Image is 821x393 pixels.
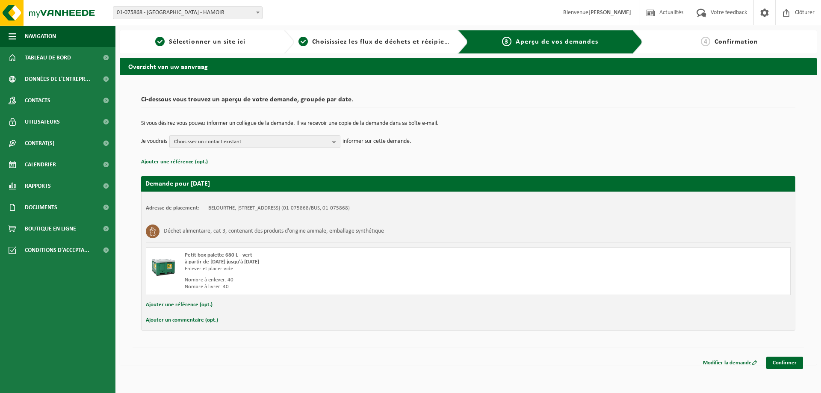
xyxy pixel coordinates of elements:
span: 2 [298,37,308,46]
a: Confirmer [766,357,803,369]
span: Aperçu de vos demandes [516,38,598,45]
strong: Adresse de placement: [146,205,200,211]
button: Choisissez un contact existant [169,135,340,148]
button: Ajouter une référence (opt.) [141,157,208,168]
button: Ajouter une référence (opt.) [146,299,213,310]
img: PB-LB-0680-HPE-GN-01.png [151,252,176,278]
div: Nombre à livrer: 40 [185,284,502,290]
div: Nombre à enlever: 40 [185,277,502,284]
span: 3 [502,37,511,46]
span: Choisissiez les flux de déchets et récipients [312,38,455,45]
span: Sélectionner un site ici [169,38,245,45]
p: Si vous désirez vous pouvez informer un collègue de la demande. Il va recevoir une copie de la de... [141,121,795,127]
a: Modifier la demande [697,357,764,369]
p: informer sur cette demande. [343,135,411,148]
span: 4 [701,37,710,46]
h3: Déchet alimentaire, cat 3, contenant des produits d'origine animale, emballage synthétique [164,225,384,238]
a: 2Choisissiez les flux de déchets et récipients [298,37,452,47]
span: Choisissez un contact existant [174,136,329,148]
span: Contrat(s) [25,133,54,154]
span: Documents [25,197,57,218]
span: Utilisateurs [25,111,60,133]
button: Ajouter un commentaire (opt.) [146,315,218,326]
span: Tableau de bord [25,47,71,68]
span: Boutique en ligne [25,218,76,239]
a: 1Sélectionner un site ici [124,37,277,47]
strong: Demande pour [DATE] [145,180,210,187]
span: 01-075868 - BELOURTHE - HAMOIR [113,6,263,19]
h2: Overzicht van uw aanvraag [120,58,817,74]
span: Rapports [25,175,51,197]
span: Calendrier [25,154,56,175]
span: Contacts [25,90,50,111]
span: Petit box palette 680 L - vert [185,252,252,258]
strong: à partir de [DATE] jusqu'à [DATE] [185,259,259,265]
strong: [PERSON_NAME] [588,9,631,16]
span: Conditions d'accepta... [25,239,89,261]
span: 1 [155,37,165,46]
span: Navigation [25,26,56,47]
span: Confirmation [715,38,758,45]
p: Je voudrais [141,135,167,148]
h2: Ci-dessous vous trouvez un aperçu de votre demande, groupée par date. [141,96,795,108]
span: 01-075868 - BELOURTHE - HAMOIR [113,7,262,19]
td: BELOURTHE, [STREET_ADDRESS] (01-075868/BUS, 01-075868) [208,205,350,212]
span: Données de l'entrepr... [25,68,90,90]
div: Enlever et placer vide [185,266,502,272]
